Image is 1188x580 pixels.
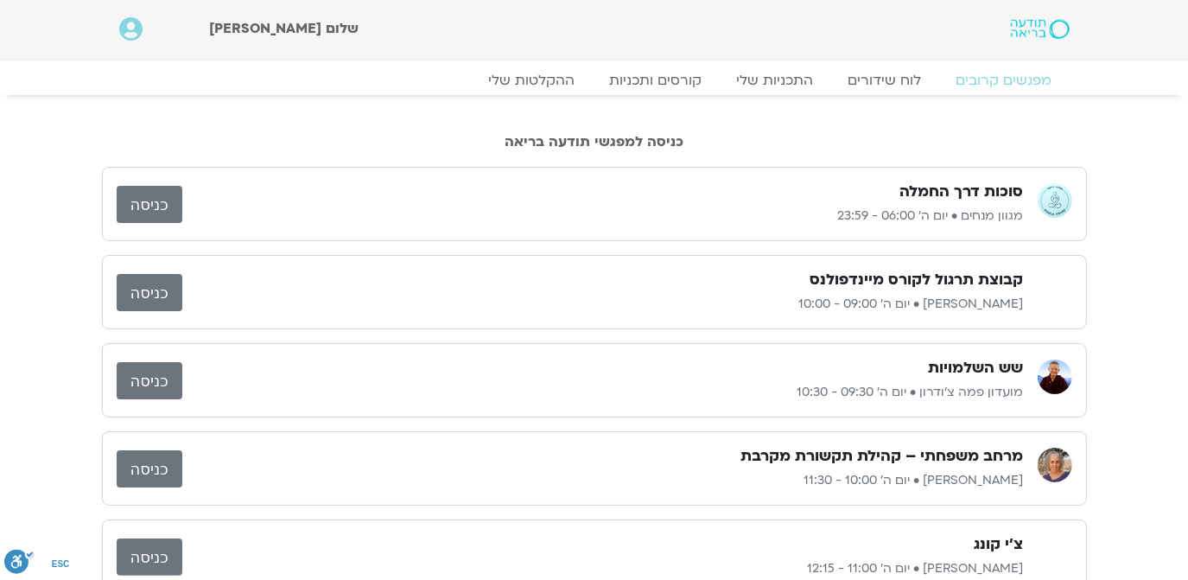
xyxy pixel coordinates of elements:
[182,294,1024,315] p: [PERSON_NAME] • יום ה׳ 09:00 - 10:00
[182,558,1024,579] p: [PERSON_NAME] • יום ה׳ 11:00 - 12:15
[102,134,1087,150] h2: כניסה למפגשי תודעה בריאה
[119,72,1070,89] nav: Menu
[741,446,1024,467] h3: מרחב משפחתי – קהילת תקשורת מקרבת
[472,72,593,89] a: ההקלטות שלי
[117,539,182,576] a: כניסה
[810,270,1024,290] h3: קבוצת תרגול לקורס מיינדפולנס
[182,470,1024,491] p: [PERSON_NAME] • יום ה׳ 10:00 - 11:30
[117,450,182,488] a: כניסה
[939,72,1070,89] a: מפגשים קרובים
[1038,183,1072,218] img: מגוון מנחים
[117,186,182,223] a: כניסה
[975,534,1024,555] h3: צ'י קונג
[182,206,1024,226] p: מגוון מנחים • יום ה׳ 06:00 - 23:59
[117,274,182,311] a: כניסה
[1038,448,1072,482] img: שגית רוסו יצחקי
[929,358,1024,379] h3: שש השלמויות
[900,182,1024,202] h3: סוכות דרך החמלה
[182,382,1024,403] p: מועדון פמה צ'ודרון • יום ה׳ 09:30 - 10:30
[117,362,182,399] a: כניסה
[209,19,359,38] span: שלום [PERSON_NAME]
[1038,271,1072,306] img: רון אלון
[593,72,720,89] a: קורסים ותכניות
[831,72,939,89] a: לוח שידורים
[720,72,831,89] a: התכניות שלי
[1038,360,1072,394] img: מועדון פמה צ'ודרון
